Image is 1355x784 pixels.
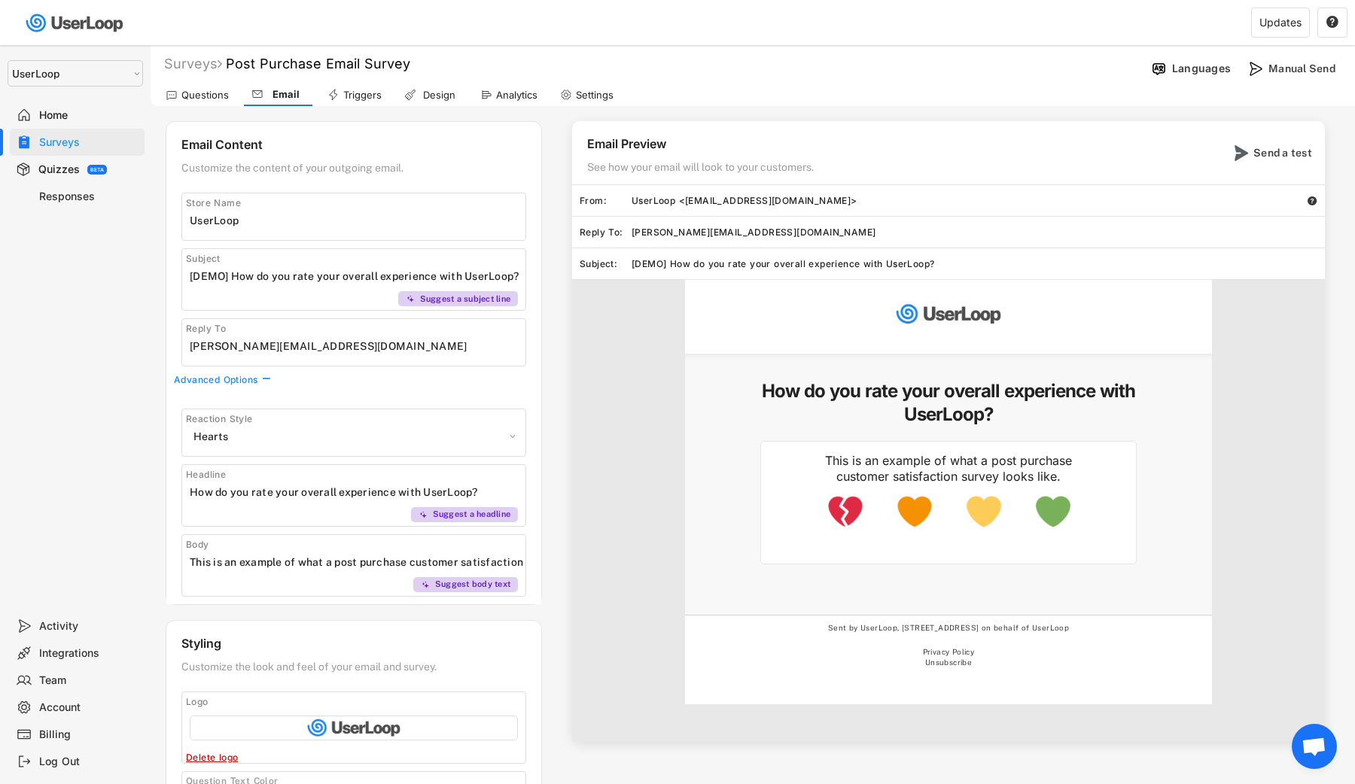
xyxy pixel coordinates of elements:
[181,660,526,680] div: Customize the look and feel of your email and survey.
[814,453,1083,485] div: This is an example of what a post purchase customer satisfaction survey looks like.
[39,619,139,634] div: Activity
[39,108,139,123] div: Home
[828,494,863,529] img: broken-heart_1f494.png
[419,511,428,518] img: MagicMajor%20%28Purple%29.svg
[1036,494,1070,529] img: green-heart_1f49a.png
[587,136,666,156] div: Email Preview
[580,195,632,207] div: From:
[181,137,526,157] div: Email Content
[1259,17,1302,28] div: Updates
[421,581,430,588] img: MagicMajor%20%28Purple%29.svg
[39,135,139,150] div: Surveys
[39,190,139,204] div: Responses
[817,623,1080,647] div: Sent by UserLoop, [STREET_ADDRESS] on behalf of UserLoop
[186,197,404,209] div: Store Name
[587,160,818,181] div: See how your email will look to your customers.
[1172,62,1231,75] div: Languages
[1268,62,1344,75] div: Manual Send
[38,163,80,177] div: Quizzes
[1326,16,1339,29] button: 
[90,167,104,172] div: BETA
[580,226,632,239] div: Reply To:
[817,658,1080,668] div: Unsubscribe
[39,755,139,769] div: Log Out
[260,374,273,384] button: 
[632,258,1325,270] div: [DEMO] How do you rate your overall experience with UserLoop?
[343,89,382,102] div: Triggers
[580,258,632,270] div: Subject:
[817,647,1080,658] div: Privacy Policy
[1326,15,1338,29] text: 
[39,728,139,742] div: Billing
[23,8,129,38] img: userloop-logo-01.svg
[760,379,1137,426] h5: How do you rate your overall experience with UserLoop?
[181,161,526,181] div: Customize the content of your outgoing email.
[186,696,525,708] div: Logo
[632,226,1325,239] div: [PERSON_NAME][EMAIL_ADDRESS][DOMAIN_NAME]
[174,374,260,386] div: Advanced Options
[186,413,403,425] div: Reaction Style
[406,295,415,302] img: MagicMajor%20%28Purple%29.svg
[186,469,404,481] div: Headline
[186,253,525,265] div: Subject
[435,579,510,589] div: Suggest body text
[433,509,511,519] div: Suggest a headline
[39,673,139,688] div: Team
[164,55,222,72] div: Surveys
[1151,61,1167,77] img: Language%20Icon.svg
[1308,196,1317,206] text: 
[496,89,537,102] div: Analytics
[1307,196,1317,206] button: 
[186,752,404,764] div: Delete logo
[186,539,404,551] div: Body
[39,700,139,715] div: Account
[263,374,270,384] text: 
[896,295,1001,333] img: email-logo.png
[267,88,305,101] div: Email
[1253,146,1314,160] div: Send a test
[186,323,404,335] div: Reply To
[420,89,458,102] div: Design
[420,293,511,304] div: Suggest a subject line
[226,56,410,71] font: Post Purchase Email Survey
[632,195,1307,207] div: UserLoop <[EMAIL_ADDRESS][DOMAIN_NAME]>
[39,646,139,661] div: Integrations
[181,636,526,656] div: Styling
[967,494,1001,529] img: yellow-heart_1f49b.png
[897,494,932,529] img: orange-heart_1f9e1.png
[1232,145,1248,161] img: SendMajor.svg
[181,89,229,102] div: Questions
[576,89,614,102] div: Settings
[1292,724,1337,769] div: Open chat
